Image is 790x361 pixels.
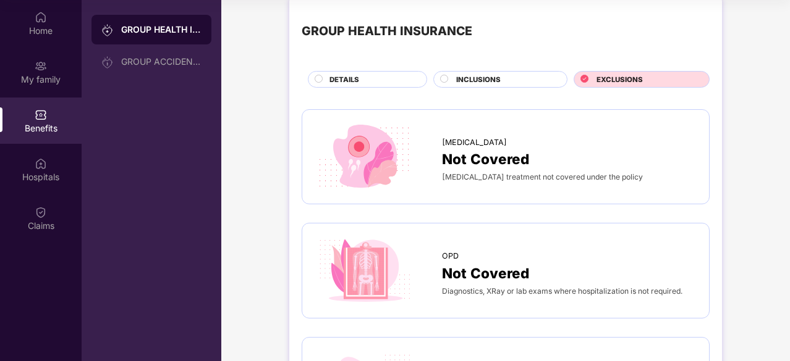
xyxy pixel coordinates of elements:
img: svg+xml;base64,PHN2ZyBpZD0iSG9tZSIgeG1sbnM9Imh0dHA6Ly93d3cudzMub3JnLzIwMDAvc3ZnIiB3aWR0aD0iMjAiIG... [35,11,47,23]
div: GROUP HEALTH INSURANCE [121,23,202,36]
img: icon [315,236,415,305]
img: svg+xml;base64,PHN2ZyB3aWR0aD0iMjAiIGhlaWdodD0iMjAiIHZpZXdCb3g9IjAgMCAyMCAyMCIgZmlsbD0ibm9uZSIgeG... [35,60,47,72]
span: [MEDICAL_DATA] [442,136,507,149]
span: INCLUSIONS [456,74,501,85]
img: svg+xml;base64,PHN2ZyBpZD0iQmVuZWZpdHMiIHhtbG5zPSJodHRwOi8vd3d3LnczLm9yZy8yMDAwL3N2ZyIgd2lkdGg9Ij... [35,109,47,121]
span: DETAILS [329,74,359,85]
span: OPD [442,250,459,262]
span: EXCLUSIONS [597,74,643,85]
div: GROUP ACCIDENTAL INSURANCE [121,57,202,67]
div: GROUP HEALTH INSURANCE [302,22,472,41]
img: svg+xml;base64,PHN2ZyB3aWR0aD0iMjAiIGhlaWdodD0iMjAiIHZpZXdCb3g9IjAgMCAyMCAyMCIgZmlsbD0ibm9uZSIgeG... [101,56,114,68]
span: [MEDICAL_DATA] treatment not covered under the policy [442,172,643,181]
img: icon [315,122,415,192]
img: svg+xml;base64,PHN2ZyB3aWR0aD0iMjAiIGhlaWdodD0iMjAiIHZpZXdCb3g9IjAgMCAyMCAyMCIgZmlsbD0ibm9uZSIgeG... [101,24,114,36]
img: svg+xml;base64,PHN2ZyBpZD0iSG9zcGl0YWxzIiB4bWxucz0iaHR0cDovL3d3dy53My5vcmcvMjAwMC9zdmciIHdpZHRoPS... [35,157,47,170]
span: Not Covered [442,262,529,284]
span: Diagnostics, XRay or lab exams where hospitalization is not required. [442,286,682,296]
span: Not Covered [442,148,529,170]
img: svg+xml;base64,PHN2ZyBpZD0iQ2xhaW0iIHhtbG5zPSJodHRwOi8vd3d3LnczLm9yZy8yMDAwL3N2ZyIgd2lkdGg9IjIwIi... [35,206,47,218]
